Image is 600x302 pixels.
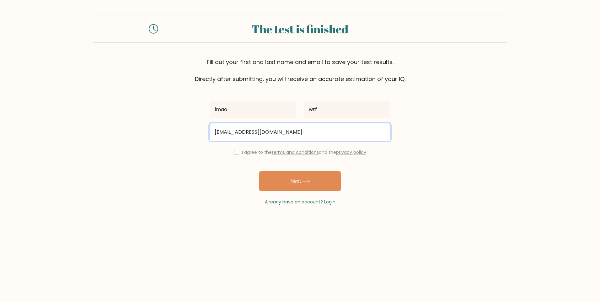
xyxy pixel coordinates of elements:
[242,149,366,155] label: I agree to the and the
[259,171,341,191] button: Next
[304,101,390,118] input: Last name
[210,123,390,141] input: Email
[166,20,434,37] div: The test is finished
[265,199,335,205] a: Already have an account? Login
[336,149,366,155] a: privacy policy
[272,149,319,155] a: terms and conditions
[93,58,507,83] div: Fill out your first and last name and email to save your test results. Directly after submitting,...
[210,101,296,118] input: First name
